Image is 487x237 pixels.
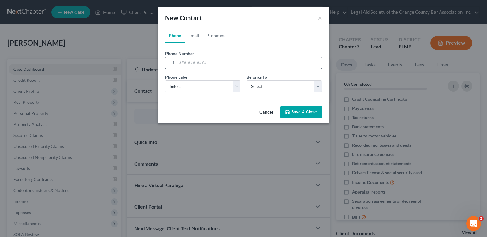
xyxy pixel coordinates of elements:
span: Phone Label [165,74,188,80]
button: Save & Close [280,106,322,119]
a: Email [185,28,203,43]
span: Phone Number [165,51,194,56]
a: Pronouns [203,28,229,43]
span: New Contact [165,14,202,21]
iframe: Intercom live chat [466,216,481,231]
span: Belongs To [247,74,267,80]
input: ###-###-#### [177,57,322,69]
span: 2 [479,216,484,221]
div: +1 [165,57,177,69]
button: × [318,14,322,21]
a: Phone [165,28,185,43]
button: Cancel [255,107,278,119]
